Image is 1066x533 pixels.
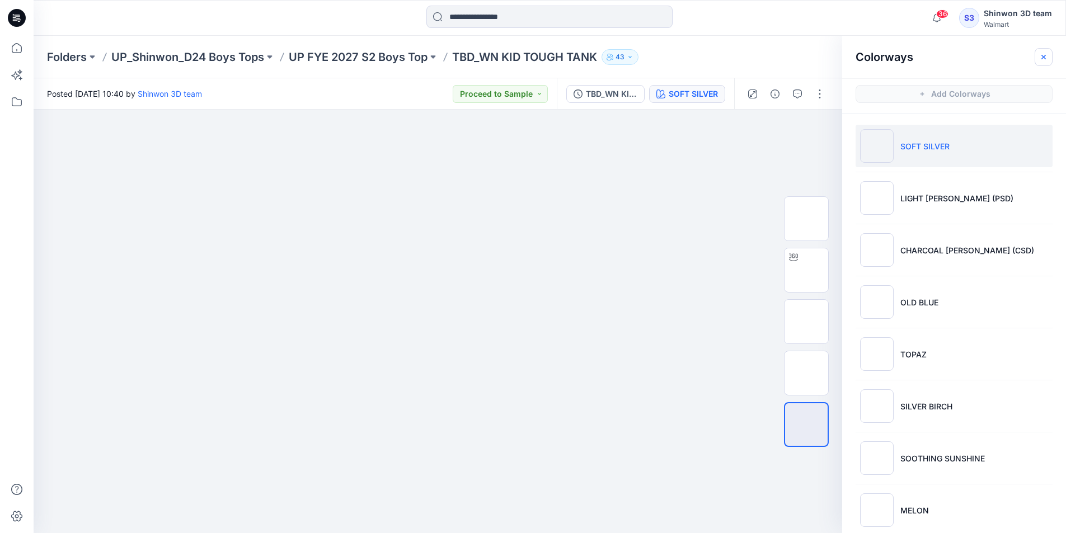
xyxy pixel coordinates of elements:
img: OLD BLUE [860,285,894,319]
img: SILVER BIRCH [860,389,894,423]
p: OLD BLUE [900,296,938,308]
img: SOFT SILVER [860,129,894,163]
p: MELON [900,504,929,516]
img: TOPAZ [860,337,894,371]
p: LIGHT [PERSON_NAME] (PSD) [900,192,1013,204]
button: SOFT SILVER [649,85,725,103]
div: S3 [959,8,979,28]
div: TBD_WN KID TOUGH TANK [586,88,637,100]
a: Shinwon 3D team [138,89,202,98]
div: Shinwon 3D team [984,7,1052,20]
p: TBD_WN KID TOUGH TANK [452,49,597,65]
button: TBD_WN KID TOUGH TANK [566,85,645,103]
img: MELON [860,493,894,527]
button: 43 [602,49,638,65]
h2: Colorways [856,50,913,64]
p: SOFT SILVER [900,140,950,152]
p: CHARCOAL [PERSON_NAME] (CSD) [900,244,1034,256]
span: 36 [936,10,948,18]
p: SILVER BIRCH [900,400,952,412]
img: CHARCOAL GRAY HEATHER (CSD) [860,233,894,267]
span: Posted [DATE] 10:40 by [47,88,202,100]
a: Folders [47,49,87,65]
a: UP FYE 2027 S2 Boys Top [289,49,428,65]
p: SOOTHING SUNSHINE [900,452,985,464]
p: 43 [616,51,624,63]
div: Walmart [984,20,1052,29]
img: SOOTHING SUNSHINE [860,441,894,475]
button: Details [766,85,784,103]
a: UP_Shinwon_D24 Boys Tops [111,49,264,65]
div: SOFT SILVER [669,88,718,100]
p: TOPAZ [900,348,927,360]
img: LIGHT GRAY HEATHER (PSD) [860,181,894,215]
